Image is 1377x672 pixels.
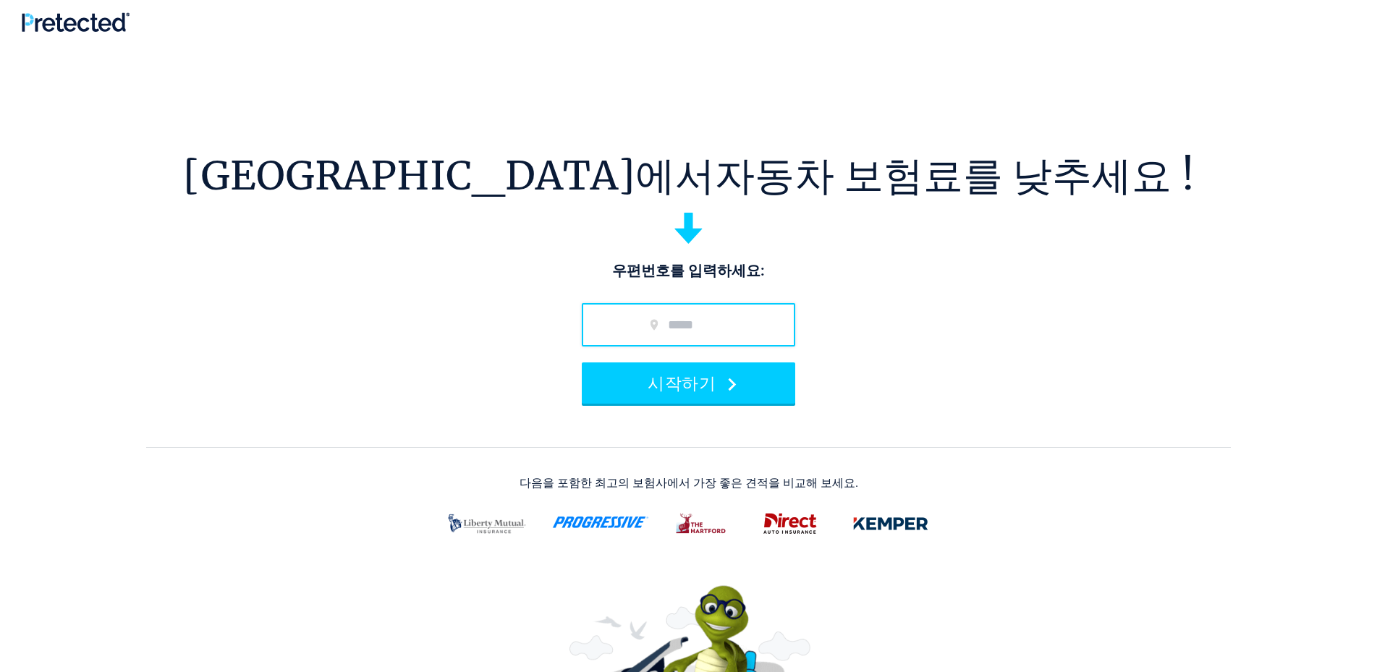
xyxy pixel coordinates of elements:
[582,303,795,346] input: 우편 번호
[552,516,649,528] img: 진보적인
[715,150,1195,200] font: 자동차 보험료를 낮추세요 !
[843,505,939,543] img: 켐퍼
[439,505,535,543] img: 자유
[22,12,130,32] img: 보호된 로고
[666,505,737,543] img: 더하트포드
[183,150,715,200] font: [GEOGRAPHIC_DATA]에서
[612,262,765,279] font: 우편번호를 입력하세요:
[648,374,716,394] font: 시작하기
[520,476,858,490] font: 다음을 포함한 최고의 보험사에서 가장 좋은 견적을 비교해 보세요.
[755,505,826,543] img: 직접
[582,362,795,404] button: 시작하기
